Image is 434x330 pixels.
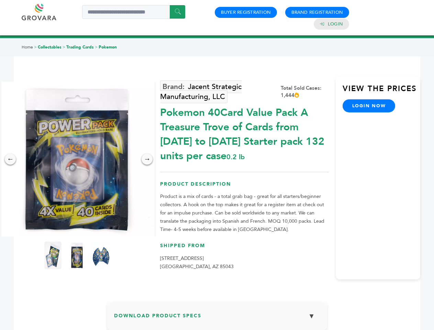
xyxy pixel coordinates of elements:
div: Total Sold Cases: 1,444 [281,85,329,99]
a: Buyer Registration [221,9,271,15]
p: Product is a mix of cards - a total grab bag - great for all starters/beginner collectors. A hook... [160,192,329,234]
a: Jacent Strategic Manufacturing, LLC [160,80,242,103]
span: 0.2 lb [226,152,245,162]
div: ← [5,154,16,165]
div: Pokemon 40Card Value Pack A Treasure Trove of Cards from [DATE] to [DATE] Starter pack 132 units ... [160,102,329,163]
h3: View the Prices [343,84,420,99]
p: [STREET_ADDRESS] [GEOGRAPHIC_DATA], AZ 85043 [160,254,329,271]
h3: Download Product Specs [114,309,320,329]
img: Pokemon 40-Card Value Pack – A Treasure Trove of Cards from 1996 to 2024 - Starter pack! 132 unit... [68,242,86,269]
a: Home [22,44,33,50]
a: Collectables [38,44,62,50]
img: Pokemon 40-Card Value Pack – A Treasure Trove of Cards from 1996 to 2024 - Starter pack! 132 unit... [44,242,62,269]
a: Brand Registration [291,9,343,15]
img: Pokemon 40-Card Value Pack – A Treasure Trove of Cards from 1996 to 2024 - Starter pack! 132 unit... [92,242,110,269]
span: > [95,44,98,50]
a: Trading Cards [66,44,94,50]
h3: Shipped From [160,242,329,254]
span: > [34,44,37,50]
a: Login [328,21,343,27]
button: ▼ [303,309,320,323]
span: > [63,44,65,50]
input: Search a product or brand... [82,5,185,19]
a: login now [343,99,396,112]
a: Pokemon [99,44,117,50]
h3: Product Description [160,181,329,193]
div: → [142,154,153,165]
